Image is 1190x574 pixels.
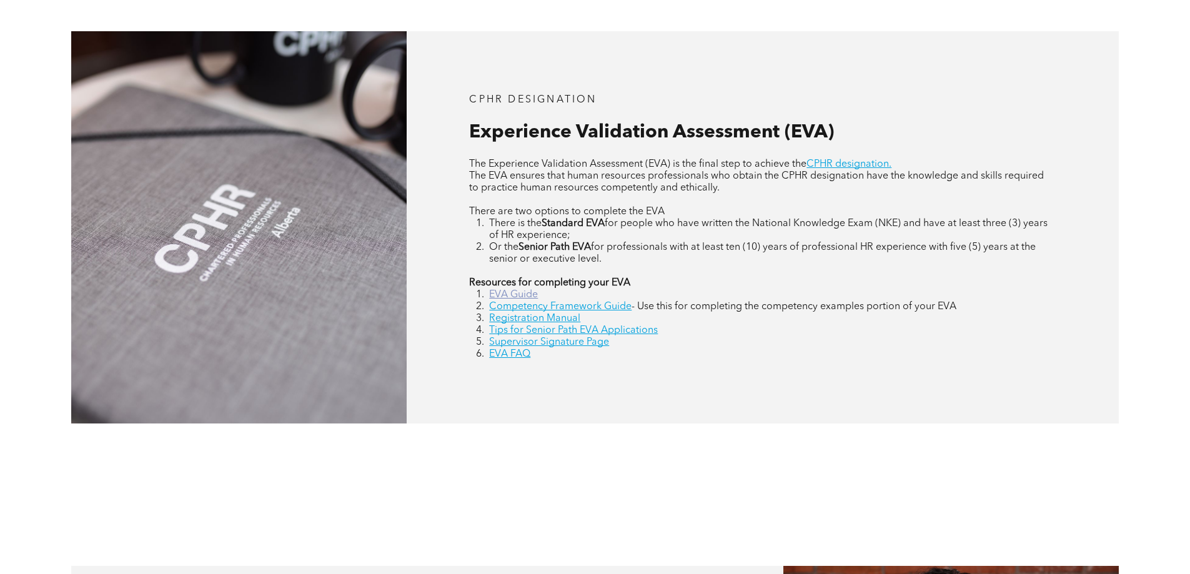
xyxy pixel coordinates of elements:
strong: Resources for completing your EVA [469,278,630,288]
a: EVA Guide [489,290,538,300]
span: There is the [489,219,542,229]
strong: Senior Path EVA [518,242,591,252]
strong: Standard EVA [542,219,605,229]
a: EVA FAQ [489,349,530,359]
a: Tips for Senior Path EVA Applications [489,325,658,335]
span: There are two options to complete the EVA [469,207,665,217]
a: CPHR designation. [806,159,891,169]
span: Or the [489,242,518,252]
a: Registration Manual [489,314,580,324]
span: for professionals with at least ten (10) years of professional HR experience with five (5) years ... [489,242,1036,264]
span: The EVA ensures that human resources professionals who obtain the CPHR designation have the knowl... [469,171,1044,193]
span: Experience Validation Assessment (EVA) [469,123,834,142]
span: - Use this for completing the competency examples portion of your EVA [632,302,956,312]
span: The Experience Validation Assessment (EVA) is the final step to achieve the [469,159,806,169]
span: CPHR DESIGNATION [469,95,597,105]
a: Competency Framework Guide [489,302,632,312]
a: Supervisor Signature Page [489,337,609,347]
span: for people who have written the National Knowledge Exam (NKE) and have at least three (3) years o... [489,219,1048,240]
